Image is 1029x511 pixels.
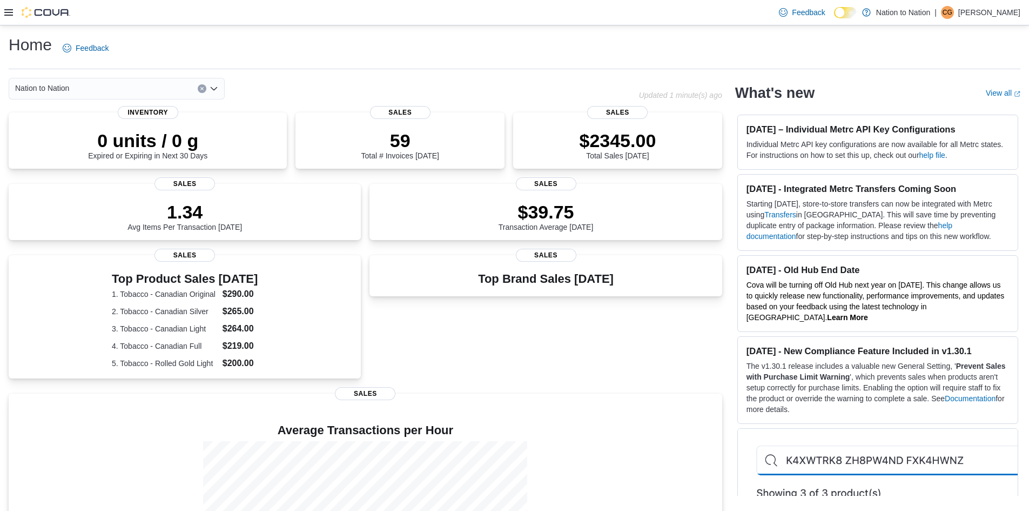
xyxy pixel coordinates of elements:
[943,6,952,19] span: CG
[499,201,594,231] div: Transaction Average [DATE]
[15,82,69,95] span: Nation to Nation
[112,323,218,334] dt: 3. Tobacco - Canadian Light
[587,106,648,119] span: Sales
[112,358,218,369] dt: 5. Tobacco - Rolled Gold Light
[88,130,207,160] div: Expired or Expiring in Next 30 Days
[919,151,945,160] a: help file
[88,130,207,151] p: 0 units / 0 g
[1014,91,1020,97] svg: External link
[746,346,1009,356] h3: [DATE] - New Compliance Feature Included in v1.30.1
[223,305,258,318] dd: $265.00
[478,273,614,286] h3: Top Brand Sales [DATE]
[127,201,242,223] p: 1.34
[17,424,714,437] h4: Average Transactions per Hour
[958,6,1020,19] p: [PERSON_NAME]
[746,124,1009,135] h3: [DATE] – Individual Metrc API Key Configurations
[876,6,930,19] p: Nation to Nation
[746,264,1009,275] h3: [DATE] - Old Hub End Date
[370,106,431,119] span: Sales
[834,18,835,19] span: Dark Mode
[792,7,825,18] span: Feedback
[499,201,594,223] p: $39.75
[112,306,218,317] dt: 2. Tobacco - Canadian Silver
[746,281,1005,322] span: Cova will be turning off Old Hub next year on [DATE]. This change allows us to quickly release ne...
[746,139,1009,161] p: Individual Metrc API key configurations are now available for all Metrc states. For instructions ...
[986,89,1020,97] a: View allExternal link
[579,130,656,151] p: $2345.00
[361,130,439,151] p: 59
[764,210,796,219] a: Transfers
[76,43,109,54] span: Feedback
[516,249,576,262] span: Sales
[112,289,218,300] dt: 1. Tobacco - Canadian Original
[945,394,996,403] a: Documentation
[9,34,52,56] h1: Home
[516,177,576,190] span: Sales
[223,288,258,301] dd: $290.00
[198,84,206,93] button: Clear input
[579,130,656,160] div: Total Sales [DATE]
[746,183,1009,194] h3: [DATE] - Integrated Metrc Transfers Coming Soon
[746,198,1009,242] p: Starting [DATE], store-to-store transfers can now be integrated with Metrc using in [GEOGRAPHIC_D...
[223,357,258,370] dd: $200.00
[154,177,215,190] span: Sales
[22,7,70,18] img: Cova
[834,7,857,18] input: Dark Mode
[639,91,722,99] p: Updated 1 minute(s) ago
[746,361,1009,415] p: The v1.30.1 release includes a valuable new General Setting, ' ', which prevents sales when produ...
[112,341,218,351] dt: 4. Tobacco - Canadian Full
[58,37,113,59] a: Feedback
[775,2,829,23] a: Feedback
[735,84,815,102] h2: What's new
[223,322,258,335] dd: $264.00
[118,106,178,119] span: Inventory
[112,273,258,286] h3: Top Product Sales [DATE]
[941,6,954,19] div: Christa Gutierrez
[127,201,242,231] div: Avg Items Per Transaction [DATE]
[827,313,867,322] a: Learn More
[934,6,937,19] p: |
[210,84,218,93] button: Open list of options
[361,130,439,160] div: Total # Invoices [DATE]
[154,249,215,262] span: Sales
[223,340,258,353] dd: $219.00
[335,387,395,400] span: Sales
